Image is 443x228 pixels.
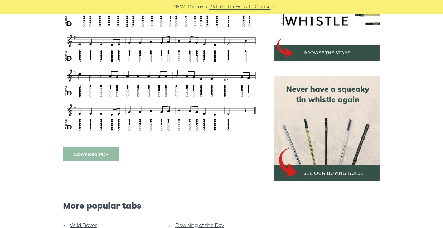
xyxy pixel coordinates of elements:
img: tin whistle buying guide [274,76,380,181]
a: Download PDF [63,147,119,161]
span: Discover [188,3,208,10]
a: PST10 - Tin Whistle Course [209,3,271,10]
span: More popular tabs [63,200,259,211]
span: NEW: [174,3,186,10]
